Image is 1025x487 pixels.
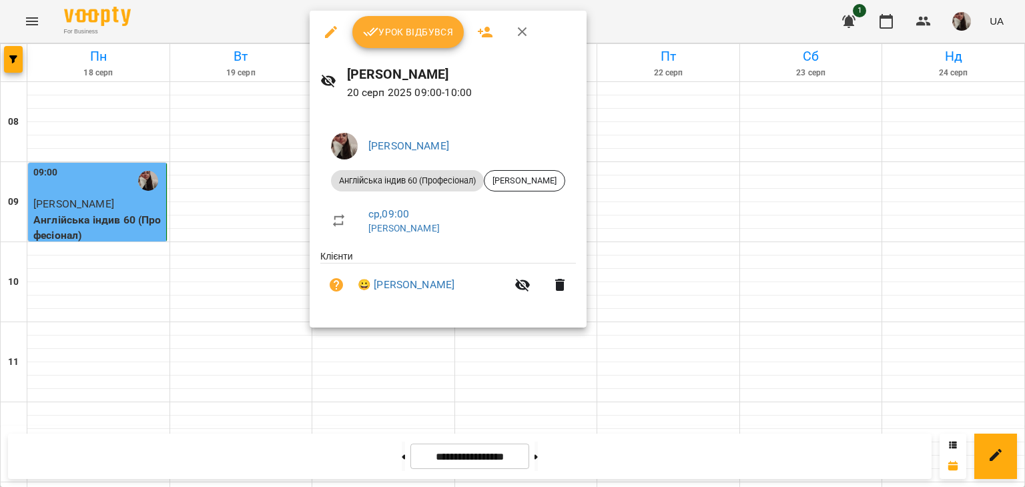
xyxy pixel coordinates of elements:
[368,223,440,233] a: [PERSON_NAME]
[347,64,576,85] h6: [PERSON_NAME]
[331,133,358,159] img: 1f4191d1e6bf4d4653f261dfca641a65.jpg
[484,175,565,187] span: [PERSON_NAME]
[484,170,565,191] div: [PERSON_NAME]
[368,139,449,152] a: [PERSON_NAME]
[352,16,464,48] button: Урок відбувся
[358,277,454,293] a: 😀 [PERSON_NAME]
[320,269,352,301] button: Візит ще не сплачено. Додати оплату?
[347,85,576,101] p: 20 серп 2025 09:00 - 10:00
[368,207,409,220] a: ср , 09:00
[331,175,484,187] span: Англійська індив 60 (Професіонал)
[320,250,576,312] ul: Клієнти
[363,24,454,40] span: Урок відбувся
